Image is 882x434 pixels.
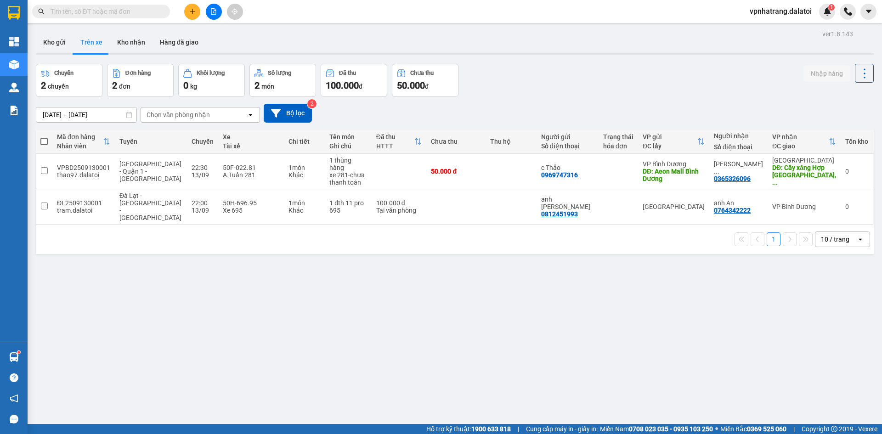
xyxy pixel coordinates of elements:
[119,138,182,145] div: Tuyến
[329,207,367,214] div: 695
[643,168,705,182] div: DĐ: Aeon Mall Bình Dương
[376,199,422,207] div: 100.000 đ
[831,426,837,432] span: copyright
[329,133,367,141] div: Tên món
[119,192,181,221] span: Đà Lạt - [GEOGRAPHIC_DATA] - [GEOGRAPHIC_DATA]
[772,157,836,164] div: [GEOGRAPHIC_DATA]
[772,203,836,210] div: VP Bình Dương
[210,8,217,15] span: file-add
[17,351,20,354] sup: 1
[541,210,578,218] div: 0812451993
[541,142,594,150] div: Số điện thoại
[10,394,18,403] span: notification
[288,199,320,207] div: 1 món
[742,6,819,17] span: vpnhatrang.dalatoi
[600,424,713,434] span: Miền Nam
[189,8,196,15] span: plus
[603,142,633,150] div: hóa đơn
[223,133,279,141] div: Xe
[36,31,73,53] button: Kho gửi
[10,373,18,382] span: question-circle
[192,199,214,207] div: 22:00
[329,142,367,150] div: Ghi chú
[223,164,279,171] div: 50F-022.81
[425,83,429,90] span: đ
[772,142,829,150] div: ĐC giao
[376,133,415,141] div: Đã thu
[261,83,274,90] span: món
[54,70,73,76] div: Chuyến
[57,199,110,207] div: ĐL2509130001
[9,60,19,69] img: warehouse-icon
[845,168,868,175] div: 0
[714,132,763,140] div: Người nhận
[51,6,159,17] input: Tìm tên, số ĐT hoặc mã đơn
[57,142,103,150] div: Nhân viên
[714,168,719,175] span: ...
[541,196,594,210] div: anh Huy
[772,164,836,186] div: DĐ: Cây xăng Hợp Trường Thành, QL1A Cam Đức
[772,133,829,141] div: VP nhận
[359,83,362,90] span: đ
[823,7,831,16] img: icon-new-feature
[339,70,356,76] div: Đã thu
[38,8,45,15] span: search
[8,6,20,20] img: logo-vxr
[184,4,200,20] button: plus
[822,29,853,39] div: ver 1.8.143
[410,70,434,76] div: Chưa thu
[715,427,718,431] span: ⚪️
[153,31,206,53] button: Hàng đã giao
[643,203,705,210] div: [GEOGRAPHIC_DATA]
[227,4,243,20] button: aim
[9,83,19,92] img: warehouse-icon
[714,199,763,207] div: anh An
[821,235,849,244] div: 10 / trang
[767,232,780,246] button: 1
[541,171,578,179] div: 0969747316
[471,425,511,433] strong: 1900 633 818
[845,203,868,210] div: 0
[9,37,19,46] img: dashboard-icon
[147,110,210,119] div: Chọn văn phòng nhận
[36,107,136,122] input: Select a date range.
[830,4,833,11] span: 1
[747,425,786,433] strong: 0369 525 060
[57,164,110,171] div: VPBD2509130001
[197,70,225,76] div: Khối lượng
[772,179,778,186] span: ...
[307,99,317,108] sup: 2
[9,352,19,362] img: warehouse-icon
[57,133,103,141] div: Mã đơn hàng
[326,80,359,91] span: 100.000
[720,424,786,434] span: Miền Bắc
[865,7,873,16] span: caret-down
[288,164,320,171] div: 1 món
[223,199,279,207] div: 50H-696.95
[112,80,117,91] span: 2
[178,64,245,97] button: Khối lượng0kg
[57,171,110,179] div: thao97.dalatoi
[714,160,763,175] div: Triệu Tuấn Ngọ
[768,130,841,154] th: Toggle SortBy
[223,171,279,179] div: A.Tuấn 281
[206,4,222,20] button: file-add
[9,106,19,115] img: solution-icon
[397,80,425,91] span: 50.000
[247,111,254,118] svg: open
[192,164,214,171] div: 22:30
[223,207,279,214] div: Xe 695
[376,207,422,214] div: Tại văn phòng
[288,171,320,179] div: Khác
[223,142,279,150] div: Tài xế
[192,171,214,179] div: 13/09
[714,175,751,182] div: 0365326096
[52,130,115,154] th: Toggle SortBy
[288,207,320,214] div: Khác
[329,157,367,171] div: 1 thùng hàng
[192,138,214,145] div: Chuyến
[603,133,633,141] div: Trạng thái
[264,104,312,123] button: Bộ lọc
[857,236,864,243] svg: open
[329,171,367,186] div: xe 281-chưa thanh toán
